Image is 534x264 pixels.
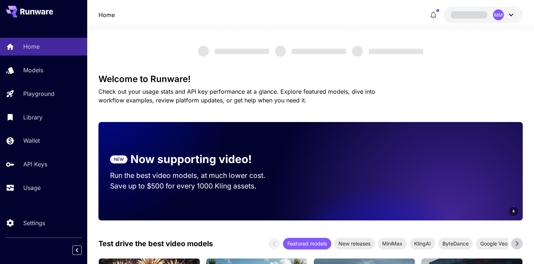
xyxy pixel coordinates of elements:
[98,88,375,104] span: Check out your usage stats and API key performance at a glance. Explore featured models, dive int...
[110,181,279,191] p: Save up to $500 for every 1000 Kling assets.
[444,7,523,23] button: MM
[23,89,54,98] p: Playground
[23,160,47,168] p: API Keys
[438,240,473,247] span: ByteDance
[493,9,504,20] div: MM
[334,240,375,247] span: New releases
[23,42,40,51] p: Home
[23,113,43,122] p: Library
[130,151,252,167] p: Now supporting video!
[283,238,331,249] div: Featured models
[378,240,407,247] span: MiniMax
[23,219,45,227] p: Settings
[334,238,375,249] div: New releases
[98,11,115,19] a: Home
[72,245,82,255] button: Collapse sidebar
[378,238,407,249] div: MiniMax
[114,156,124,163] p: NEW
[476,238,512,249] div: Google Veo
[410,238,435,249] div: KlingAI
[283,240,331,247] span: Featured models
[98,238,213,249] p: Test drive the best video models
[78,244,87,257] div: Collapse sidebar
[23,136,40,145] p: Wallet
[110,170,279,181] p: Run the best video models, at much lower cost.
[438,238,473,249] div: ByteDance
[98,74,523,84] h3: Welcome to Runware!
[23,66,43,74] p: Models
[513,208,515,214] span: 6
[410,240,435,247] span: KlingAI
[476,240,512,247] span: Google Veo
[98,11,115,19] nav: breadcrumb
[23,183,41,192] p: Usage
